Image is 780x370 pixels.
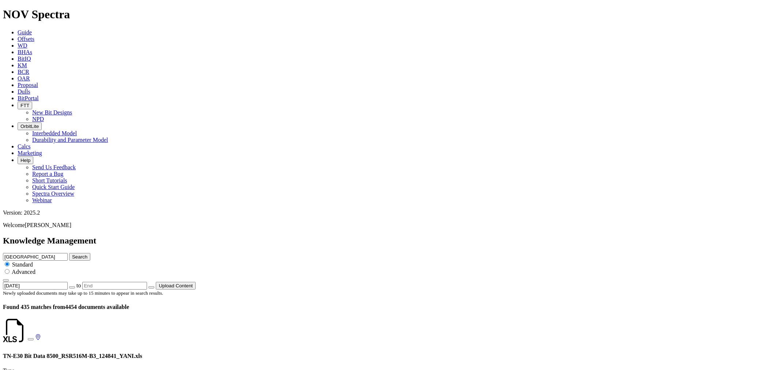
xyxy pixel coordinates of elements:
span: to [76,282,81,288]
button: FTT [18,102,32,109]
a: BitPortal [18,95,39,101]
span: FTT [20,103,29,108]
a: Report a Bug [32,171,63,177]
span: Standard [12,261,33,268]
button: Upload Content [156,282,196,290]
a: NPD [32,116,44,122]
a: OAR [18,75,30,82]
a: WD [18,42,27,49]
input: Start [3,282,68,290]
a: Interbedded Model [32,130,77,136]
a: Marketing [18,150,42,156]
h2: Knowledge Management [3,236,777,246]
a: Short Tutorials [32,177,67,184]
a: Durability and Parameter Model [32,137,108,143]
span: OrbitLite [20,124,39,129]
a: Dulls [18,88,30,95]
h4: TN-E30 Bit Data 8500_RSR516M-B3_124841_YANI.xls [3,353,777,359]
p: Welcome [3,222,777,229]
a: BitIQ [18,56,31,62]
button: Help [18,156,33,164]
a: New Bit Designs [32,109,72,116]
a: KM [18,62,27,68]
a: Offsets [18,36,34,42]
a: Send Us Feedback [32,164,76,170]
span: [PERSON_NAME] [25,222,71,228]
span: Advanced [12,269,35,275]
a: Calcs [18,143,31,150]
h4: 4454 documents available [3,304,777,310]
span: Found 435 matches from [3,304,65,310]
button: Search [69,253,90,261]
a: BCR [18,69,29,75]
a: BHAs [18,49,32,55]
a: Quick Start Guide [32,184,75,190]
input: End [82,282,147,290]
a: Proposal [18,82,38,88]
div: Version: 2025.2 [3,209,777,216]
a: Guide [18,29,32,35]
button: OrbitLite [18,122,42,130]
a: Spectra Overview [32,190,74,197]
a: Webinar [32,197,52,203]
h1: NOV Spectra [3,8,777,21]
small: Newly uploaded documents may take up to 15 minutes to appear in search results. [3,290,163,296]
span: Help [20,158,30,163]
input: e.g. Smoothsteer Record [3,253,68,261]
